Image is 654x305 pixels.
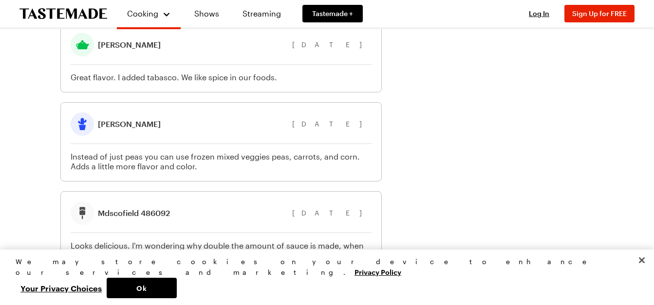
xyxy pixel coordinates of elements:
button: Close [631,250,653,271]
button: Ok [107,278,177,298]
div: We may store cookies on your device to enhance our services and marketing. [16,256,630,278]
span: [PERSON_NAME] [98,40,161,50]
p: Looks delicious. I'm wondering why double the amount of sauce is made, when only half is being us... [71,241,372,260]
p: Instead of just peas you can use frozen mixed veggies peas, carrots, and corn. Adds a little more... [71,152,372,171]
div: Privacy [16,256,630,298]
span: [PERSON_NAME] [98,119,161,129]
span: Sign Up for FREE [572,9,627,18]
button: [DATE] [292,119,372,129]
span: Log In [529,9,549,18]
span: Cooking [127,9,158,18]
p: Great flavor. I added tabasco. We like spice in our foods. [71,72,372,82]
button: Log In [520,9,559,18]
a: Tastemade + [302,5,363,22]
button: Your Privacy Choices [16,278,107,298]
img: Rebecca G. avatar [71,33,94,56]
button: [DATE] [292,208,372,218]
button: Cooking [127,4,171,23]
img: Mdscofield 486092 avatar [71,201,94,225]
button: [DATE] [292,39,372,50]
a: To Tastemade Home Page [19,8,107,19]
button: Sign Up for FREE [564,5,635,22]
span: Mdscofield 486092 [98,208,170,218]
a: More information about your privacy, opens in a new tab [355,267,401,276]
span: [DATE] [292,120,372,128]
span: [DATE] [292,209,372,217]
span: [DATE] [292,40,372,49]
span: Tastemade + [312,9,353,18]
img: Jennifer L. avatar [71,112,94,136]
